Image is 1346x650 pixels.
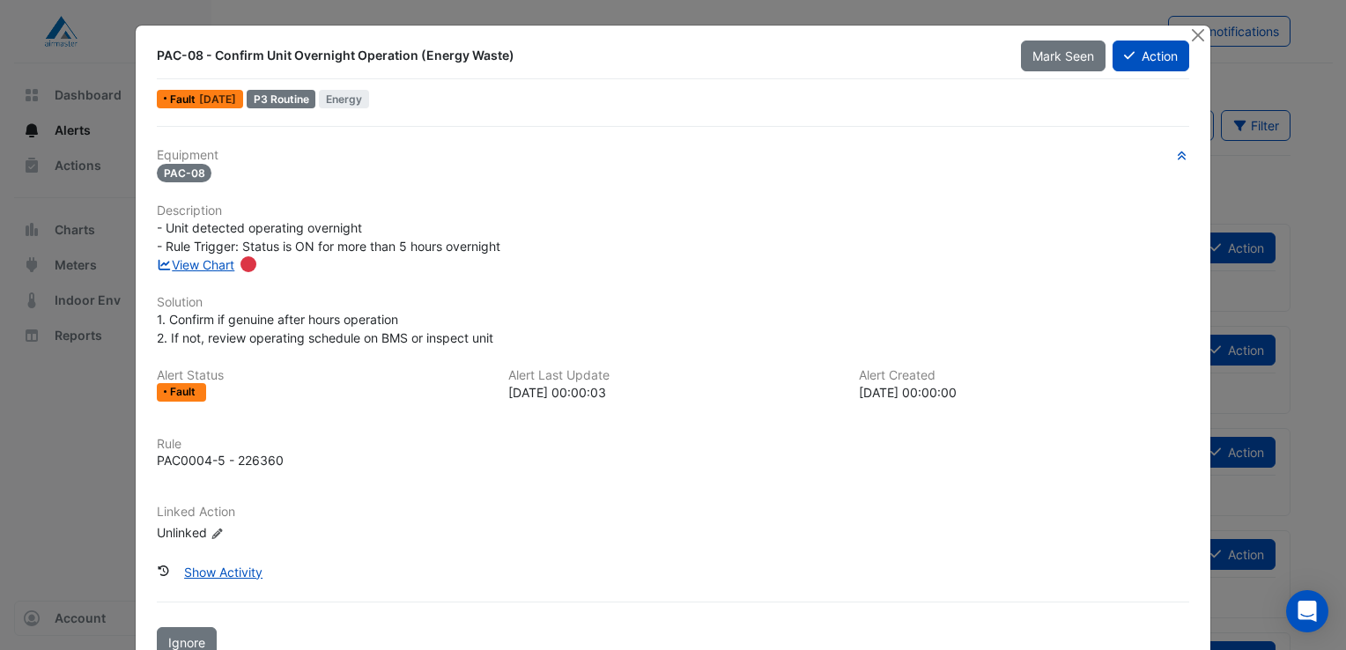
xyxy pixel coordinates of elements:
[157,203,1189,218] h6: Description
[157,47,1000,64] div: PAC-08 - Confirm Unit Overnight Operation (Energy Waste)
[157,437,1189,452] h6: Rule
[157,220,500,254] span: - Unit detected operating overnight - Rule Trigger: Status is ON for more than 5 hours overnight
[1113,41,1189,71] button: Action
[157,257,235,272] a: View Chart
[199,92,236,106] span: Tue 19-Aug-2025 00:00 AEST
[157,505,1189,520] h6: Linked Action
[240,256,256,272] div: Tooltip anchor
[1188,26,1207,44] button: Close
[157,312,493,345] span: 1. Confirm if genuine after hours operation 2. If not, review operating schedule on BMS or inspec...
[319,90,369,108] span: Energy
[508,368,839,383] h6: Alert Last Update
[1032,48,1094,63] span: Mark Seen
[859,368,1189,383] h6: Alert Created
[1021,41,1106,71] button: Mark Seen
[157,148,1189,163] h6: Equipment
[157,368,487,383] h6: Alert Status
[247,90,316,108] div: P3 Routine
[173,557,274,587] button: Show Activity
[859,383,1189,402] div: [DATE] 00:00:00
[157,523,368,542] div: Unlinked
[170,387,199,397] span: Fault
[157,295,1189,310] h6: Solution
[157,164,212,182] span: PAC-08
[170,94,199,105] span: Fault
[157,451,284,469] div: PAC0004-5 - 226360
[1286,590,1328,632] div: Open Intercom Messenger
[508,383,839,402] div: [DATE] 00:00:03
[211,527,224,540] fa-icon: Edit Linked Action
[168,635,205,650] span: Ignore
